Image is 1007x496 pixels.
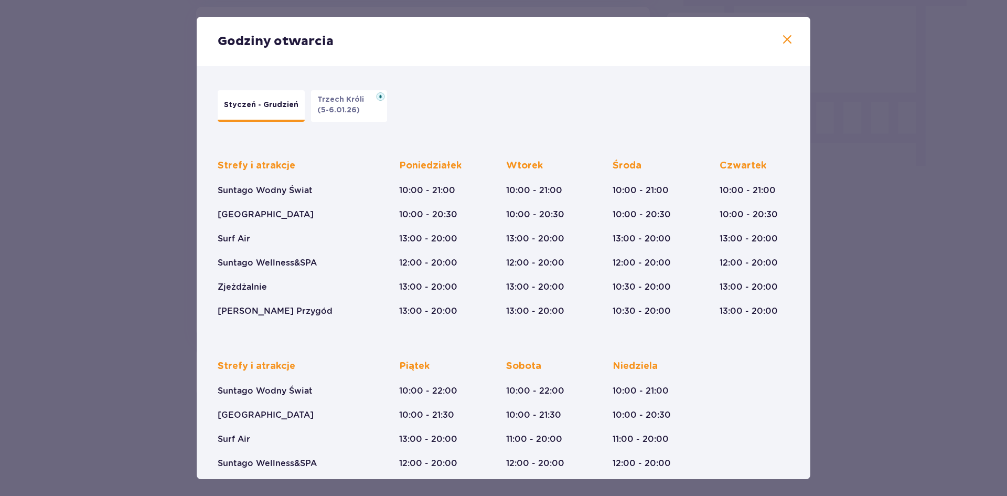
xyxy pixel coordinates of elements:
p: 13:00 - 20:00 [506,281,564,293]
p: 12:00 - 20:00 [720,257,778,269]
p: Sobota [506,360,541,373]
p: 10:00 - 21:30 [506,409,561,421]
p: 11:00 - 20:00 [506,434,562,445]
p: 10:00 - 21:00 [720,185,776,196]
p: 13:00 - 20:00 [720,233,778,245]
p: 10:00 - 21:30 [399,409,454,421]
p: 12:00 - 20:00 [399,458,457,469]
p: 10:00 - 20:30 [399,209,457,220]
button: Styczeń - Grudzień [218,90,305,122]
p: Czwartek [720,160,766,172]
button: Trzech Króli(5-6.01.26) [311,90,387,122]
p: 10:30 - 20:00 [613,305,671,317]
p: Środa [613,160,641,172]
p: 13:00 - 20:00 [720,305,778,317]
p: 10:00 - 20:30 [720,209,778,220]
p: 10:00 - 22:00 [506,385,564,397]
p: 10:00 - 21:00 [613,385,669,397]
p: Surf Air [218,434,250,445]
p: Poniedziałek [399,160,462,172]
p: Wtorek [506,160,543,172]
p: 10:00 - 20:30 [613,209,671,220]
p: Strefy i atrakcje [218,360,295,373]
p: 13:00 - 20:00 [506,305,564,317]
p: Surf Air [218,233,250,245]
p: 10:30 - 20:00 [613,281,671,293]
p: 10:00 - 21:00 [506,185,562,196]
p: 10:00 - 21:00 [613,185,669,196]
p: Styczeń - Grudzień [224,100,298,110]
p: (5-6.01.26) [317,105,360,115]
p: Suntago Wodny Świat [218,185,313,196]
p: 10:00 - 22:00 [399,385,457,397]
p: [PERSON_NAME] Przygód [218,305,333,317]
p: 12:00 - 20:00 [399,257,457,269]
p: 12:00 - 20:00 [613,257,671,269]
p: 13:00 - 20:00 [399,305,457,317]
p: Strefy i atrakcje [218,160,295,172]
p: 12:00 - 20:00 [506,458,564,469]
p: 12:00 - 20:00 [613,458,671,469]
p: [GEOGRAPHIC_DATA] [218,409,314,421]
p: 12:00 - 20:00 [506,257,564,269]
p: 10:00 - 20:30 [506,209,564,220]
p: Suntago Wodny Świat [218,385,313,397]
p: 13:00 - 20:00 [399,281,457,293]
p: 10:00 - 20:30 [613,409,671,421]
p: Trzech Króli [317,94,370,105]
p: Godziny otwarcia [218,34,334,49]
p: Niedziela [613,360,658,373]
p: Piątek [399,360,430,373]
p: 13:00 - 20:00 [506,233,564,245]
p: Zjeżdżalnie [218,281,267,293]
p: 10:00 - 21:00 [399,185,455,196]
p: 13:00 - 20:00 [399,233,457,245]
p: 13:00 - 20:00 [399,434,457,445]
p: 13:00 - 20:00 [720,281,778,293]
p: 11:00 - 20:00 [613,434,669,445]
p: Suntago Wellness&SPA [218,458,317,469]
p: Suntago Wellness&SPA [218,257,317,269]
p: 13:00 - 20:00 [613,233,671,245]
p: [GEOGRAPHIC_DATA] [218,209,314,220]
